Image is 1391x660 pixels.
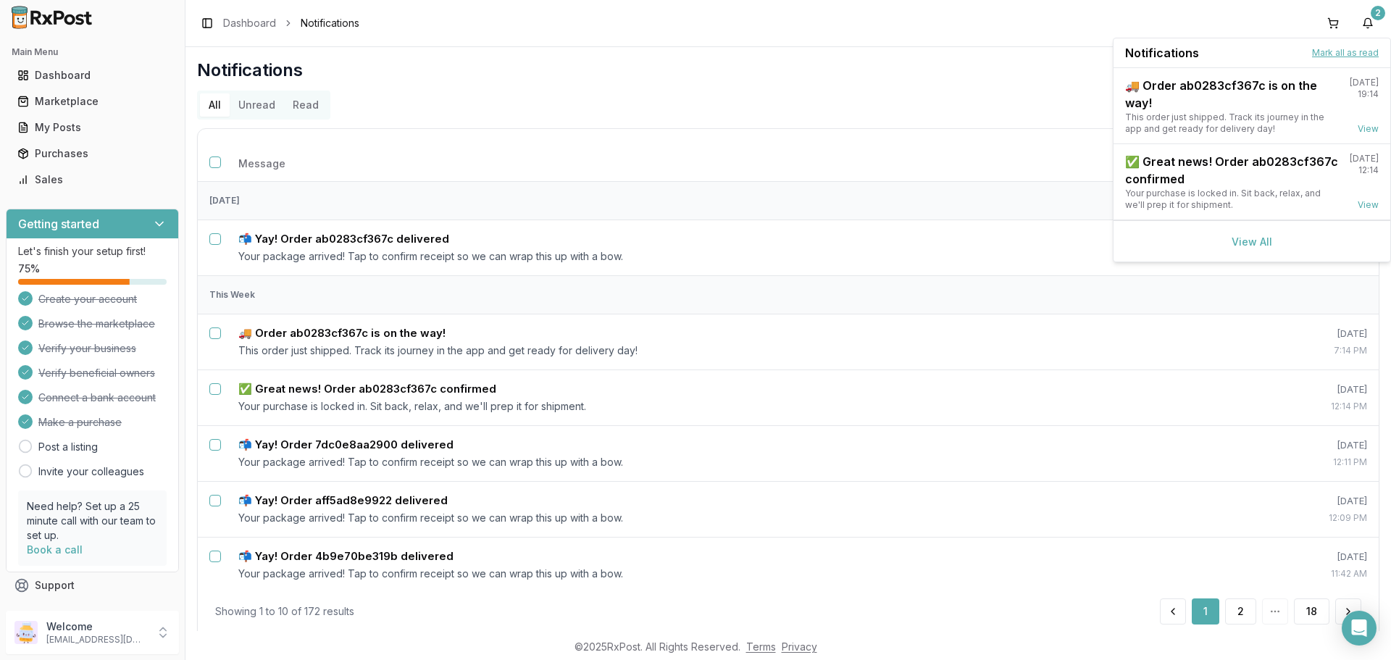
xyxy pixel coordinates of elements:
div: 12:09 PM [1244,511,1367,525]
a: Privacy [782,640,817,653]
button: 2 [1225,598,1256,625]
h5: 🚚 Order ab0283cf367c is on the way! [238,326,446,341]
button: Mark all as read [1312,47,1379,59]
a: Invite your colleagues [38,464,144,479]
button: Dashboard [6,64,179,87]
div: 2 [1371,6,1385,20]
h5: 📬 Yay! Order ab0283cf367c delivered [238,232,449,246]
button: Select notification: 📬 Yay! Order 7dc0e8aa2900 delivered [209,439,221,451]
button: Select notification: 📬 Yay! Order aff5ad8e9922 delivered [209,495,221,506]
span: Create your account [38,292,137,306]
p: Your package arrived! Tap to confirm receipt so we can wrap this up with a bow. [238,567,1221,581]
button: Select notification: ✅ Great news! Order ab0283cf367c confirmed [209,383,221,395]
div: Open Intercom Messenger [1342,611,1377,646]
div: 19:14 [1358,88,1379,100]
a: Post a listing [38,440,98,454]
p: [EMAIL_ADDRESS][DOMAIN_NAME] [46,634,147,646]
div: My Posts [17,120,167,135]
span: [DATE] [1337,383,1367,395]
button: Sales [6,168,179,191]
h5: 📬 Yay! Order aff5ad8e9922 delivered [238,493,448,508]
span: 75 % [18,262,40,276]
h5: 📬 Yay! Order 4b9e70be319b delivered [238,549,454,564]
div: 12:11 PM [1244,455,1367,469]
button: Read [284,93,327,117]
span: Notifications [301,16,359,30]
button: Select notification: 📬 Yay! Order 4b9e70be319b delivered [209,551,221,562]
span: Browse the marketplace [38,317,155,331]
h2: Main Menu [12,46,173,58]
nav: breadcrumb [223,16,359,30]
a: Dashboard [12,62,173,88]
div: 🚚 Order ab0283cf367c is on the way! [1125,77,1338,112]
button: Marketplace [6,90,179,113]
div: 12:14 [1358,164,1379,176]
a: Terms [746,640,776,653]
a: My Posts [12,114,173,141]
p: Need help? Set up a 25 minute call with our team to set up. [27,499,158,543]
h4: This Week [209,288,1367,302]
a: View [1358,199,1379,211]
p: This order just shipped. Track its journey in the app and get ready for delivery day! [238,343,1221,358]
button: Feedback [6,598,179,625]
p: Welcome [46,619,147,634]
div: Marketplace [17,94,167,109]
div: 12:14 PM [1244,399,1367,414]
img: User avatar [14,621,38,644]
p: Your package arrived! Tap to confirm receipt so we can wrap this up with a bow. [238,455,1221,469]
a: Sales [12,167,173,193]
img: RxPost Logo [6,6,99,29]
div: Dashboard [17,68,167,83]
span: Connect a bank account [38,390,156,405]
div: Sales [17,172,167,187]
h5: 📬 Yay! Order 7dc0e8aa2900 delivered [238,438,454,452]
button: Select notification: 🚚 Order ab0283cf367c is on the way! [209,327,221,339]
span: [DATE] [1337,439,1367,451]
button: 1 [1192,598,1219,625]
span: Verify your business [38,341,136,356]
span: Feedback [35,604,84,619]
p: Your package arrived! Tap to confirm receipt so we can wrap this up with a bow. [238,249,1221,264]
button: Purchases [6,142,179,165]
a: Purchases [12,141,173,167]
span: [DATE] [1337,551,1367,562]
a: View All [1232,235,1272,248]
div: 7:14 PM [1244,343,1367,358]
span: Notifications [1125,44,1199,62]
div: This order just shipped. Track its journey in the app and get ready for delivery day! [1125,112,1338,135]
div: [DATE] [1350,153,1379,164]
span: Make a purchase [38,415,122,430]
p: Let's finish your setup first! [18,244,167,259]
th: Message [227,146,1232,181]
button: Select notification: 📬 Yay! Order ab0283cf367c delivered [209,233,221,245]
div: ✅ Great news! Order ab0283cf367c confirmed [1125,153,1338,188]
span: [DATE] [1337,327,1367,339]
p: Your package arrived! Tap to confirm receipt so we can wrap this up with a bow. [238,511,1221,525]
button: 2 [1356,12,1379,35]
div: 11:42 AM [1244,567,1367,581]
a: Dashboard [223,16,276,30]
span: [DATE] [1337,495,1367,506]
h1: Notifications [197,59,303,82]
a: Book a call [27,543,83,556]
p: Your purchase is locked in. Sit back, relax, and we'll prep it for shipment. [238,399,1221,414]
div: Purchases [17,146,167,161]
span: Verify beneficial owners [38,366,155,380]
h4: [DATE] [209,193,1367,208]
button: All [200,93,230,117]
button: Support [6,572,179,598]
div: [DATE] [1350,77,1379,88]
a: Marketplace [12,88,173,114]
button: Unread [230,93,284,117]
button: 18 [1294,598,1329,625]
button: My Posts [6,116,179,139]
div: Showing 1 to 10 of 172 results [215,604,354,619]
button: Select all notifications [209,156,221,168]
h3: Getting started [18,215,99,233]
div: Your purchase is locked in. Sit back, relax, and we'll prep it for shipment. [1125,188,1338,211]
h5: ✅ Great news! Order ab0283cf367c confirmed [238,382,496,396]
a: View [1358,123,1379,135]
